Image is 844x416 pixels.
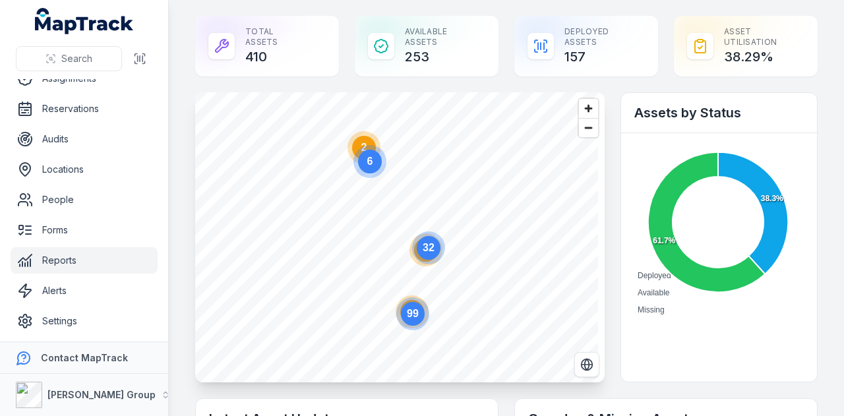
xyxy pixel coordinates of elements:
[11,308,158,334] a: Settings
[11,156,158,183] a: Locations
[638,271,671,280] span: Deployed
[634,104,804,122] h2: Assets by Status
[367,156,373,167] text: 6
[579,99,598,118] button: Zoom in
[579,118,598,137] button: Zoom out
[11,126,158,152] a: Audits
[407,308,419,319] text: 99
[61,52,92,65] span: Search
[423,242,435,253] text: 32
[11,96,158,122] a: Reservations
[47,389,156,400] strong: [PERSON_NAME] Group
[638,288,669,297] span: Available
[11,278,158,304] a: Alerts
[638,305,665,314] span: Missing
[16,46,122,71] button: Search
[11,187,158,213] a: People
[574,352,599,377] button: Switch to Satellite View
[11,247,158,274] a: Reports
[41,352,128,363] strong: Contact MapTrack
[11,217,158,243] a: Forms
[35,8,134,34] a: MapTrack
[195,92,598,382] canvas: Map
